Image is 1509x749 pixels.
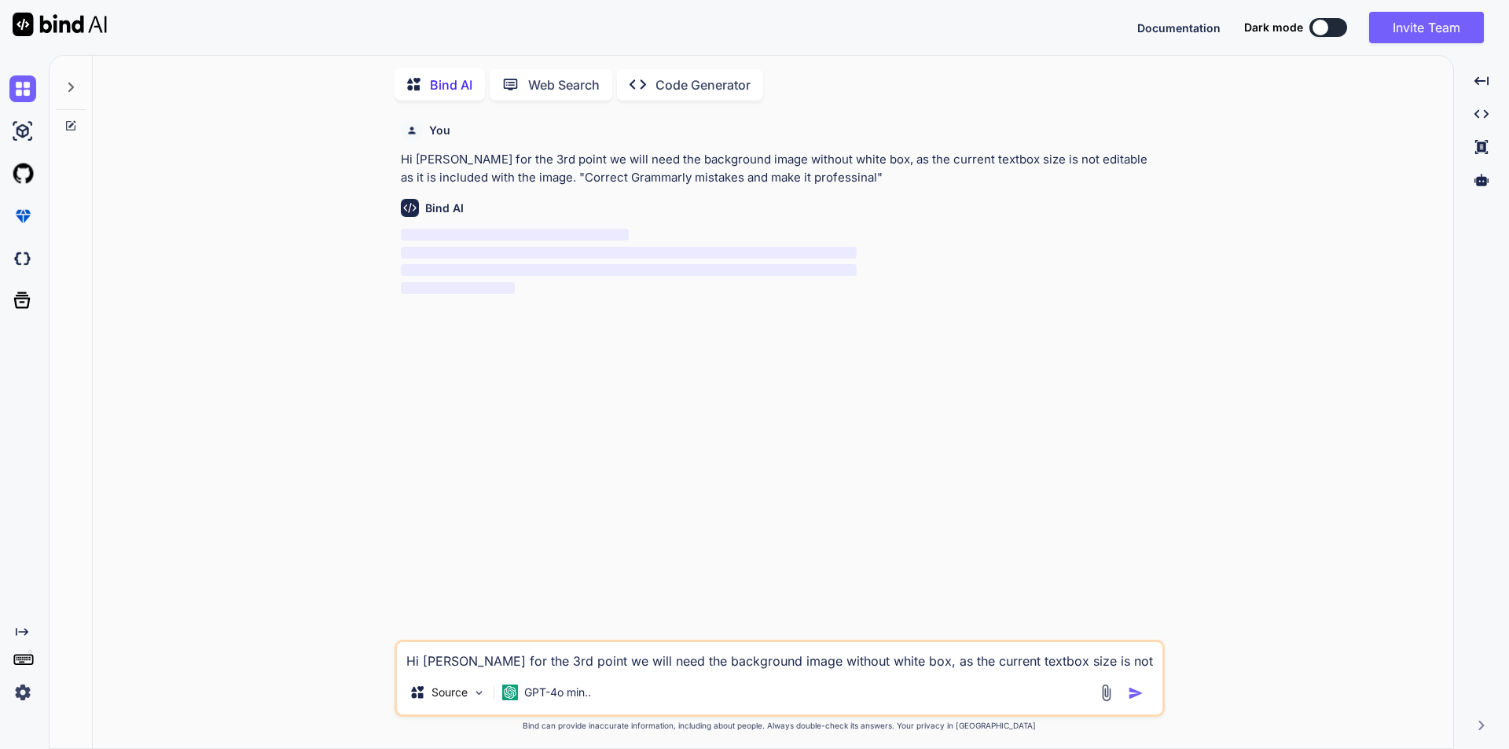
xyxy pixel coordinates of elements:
[425,200,464,216] h6: Bind AI
[9,203,36,229] img: premium
[401,282,515,294] span: ‌
[431,685,468,700] p: Source
[1137,21,1221,35] span: Documentation
[655,75,751,94] p: Code Generator
[429,123,450,138] h6: You
[9,75,36,102] img: chat
[9,679,36,706] img: settings
[524,685,591,700] p: GPT-4o min..
[430,75,472,94] p: Bind AI
[1369,12,1484,43] button: Invite Team
[401,229,629,240] span: ‌
[1097,684,1115,702] img: attachment
[401,247,857,259] span: ‌
[13,13,107,36] img: Bind AI
[472,686,486,699] img: Pick Models
[401,151,1162,186] p: Hi [PERSON_NAME] for the 3rd point we will need the background image without white box, as the cu...
[9,118,36,145] img: ai-studio
[395,720,1165,732] p: Bind can provide inaccurate information, including about people. Always double-check its answers....
[528,75,600,94] p: Web Search
[9,245,36,272] img: darkCloudIdeIcon
[1137,20,1221,36] button: Documentation
[1244,20,1303,35] span: Dark mode
[502,685,518,700] img: GPT-4o mini
[9,160,36,187] img: githubLight
[401,264,857,276] span: ‌
[1128,685,1144,701] img: icon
